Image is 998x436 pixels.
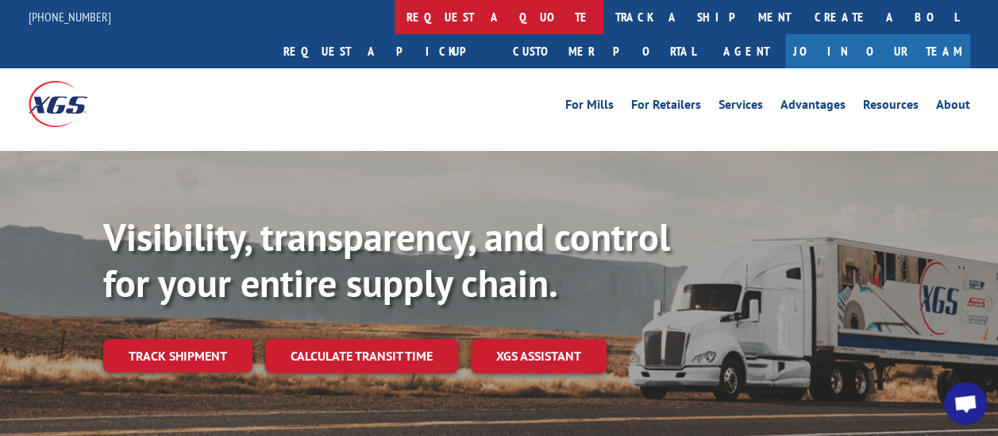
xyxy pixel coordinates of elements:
a: Agent [707,34,785,68]
a: Join Our Team [785,34,970,68]
a: [PHONE_NUMBER] [29,9,111,25]
a: Calculate transit time [265,339,458,373]
a: Track shipment [103,339,252,372]
div: Open chat [944,382,987,425]
a: For Mills [565,98,614,116]
a: Advantages [780,98,846,116]
a: Customer Portal [501,34,707,68]
b: Visibility, transparency, and control for your entire supply chain. [103,212,670,307]
a: For Retailers [631,98,701,116]
a: Resources [863,98,919,116]
a: About [936,98,970,116]
a: Request a pickup [272,34,501,68]
a: XGS ASSISTANT [471,339,607,373]
a: Services [719,98,763,116]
